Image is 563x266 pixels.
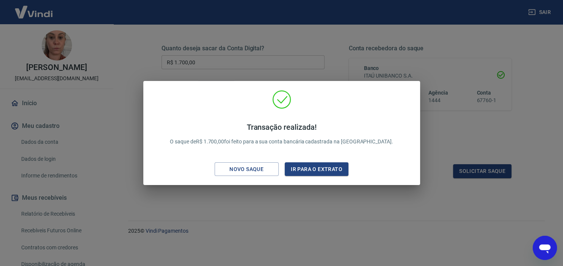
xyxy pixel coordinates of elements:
[285,162,349,176] button: Ir para o extrato
[533,236,557,260] iframe: Botão para abrir a janela de mensagens
[170,123,393,146] p: O saque de R$ 1.700,00 foi feito para a sua conta bancária cadastrada na [GEOGRAPHIC_DATA].
[220,165,273,174] div: Novo saque
[215,162,279,176] button: Novo saque
[170,123,393,132] h4: Transação realizada!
